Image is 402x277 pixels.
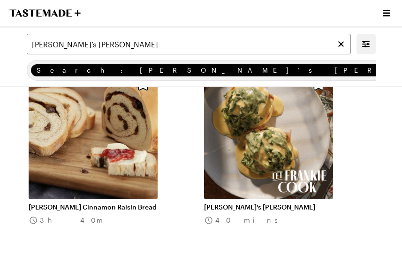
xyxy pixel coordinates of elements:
a: [PERSON_NAME]'s [PERSON_NAME] [204,203,333,211]
a: [PERSON_NAME] Cinnamon Raisin Bread [29,203,158,211]
a: To Tastemade Home Page [9,9,81,17]
button: Clear search [336,39,346,49]
button: Mobile filters [360,38,372,50]
button: Open menu [380,7,393,19]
